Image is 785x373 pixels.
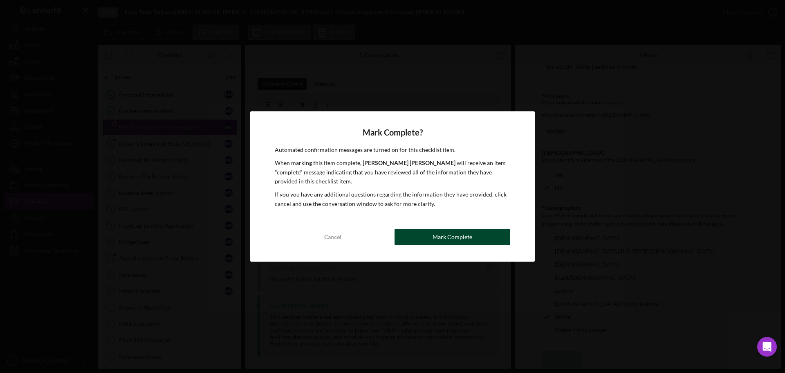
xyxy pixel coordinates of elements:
div: Mark Complete [433,229,472,245]
h4: Mark Complete? [275,128,510,137]
p: If you you have any additional questions regarding the information they have provided, click canc... [275,190,510,208]
div: Cancel [324,229,341,245]
div: Open Intercom Messenger [757,337,777,357]
p: Automated confirmation messages are turned on for this checklist item. [275,145,510,154]
p: When marking this item complete, will receive an item "complete" message indicating that you have... [275,158,510,186]
button: Mark Complete [395,229,510,245]
button: Cancel [275,229,390,245]
b: [PERSON_NAME] [PERSON_NAME] [363,159,455,166]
